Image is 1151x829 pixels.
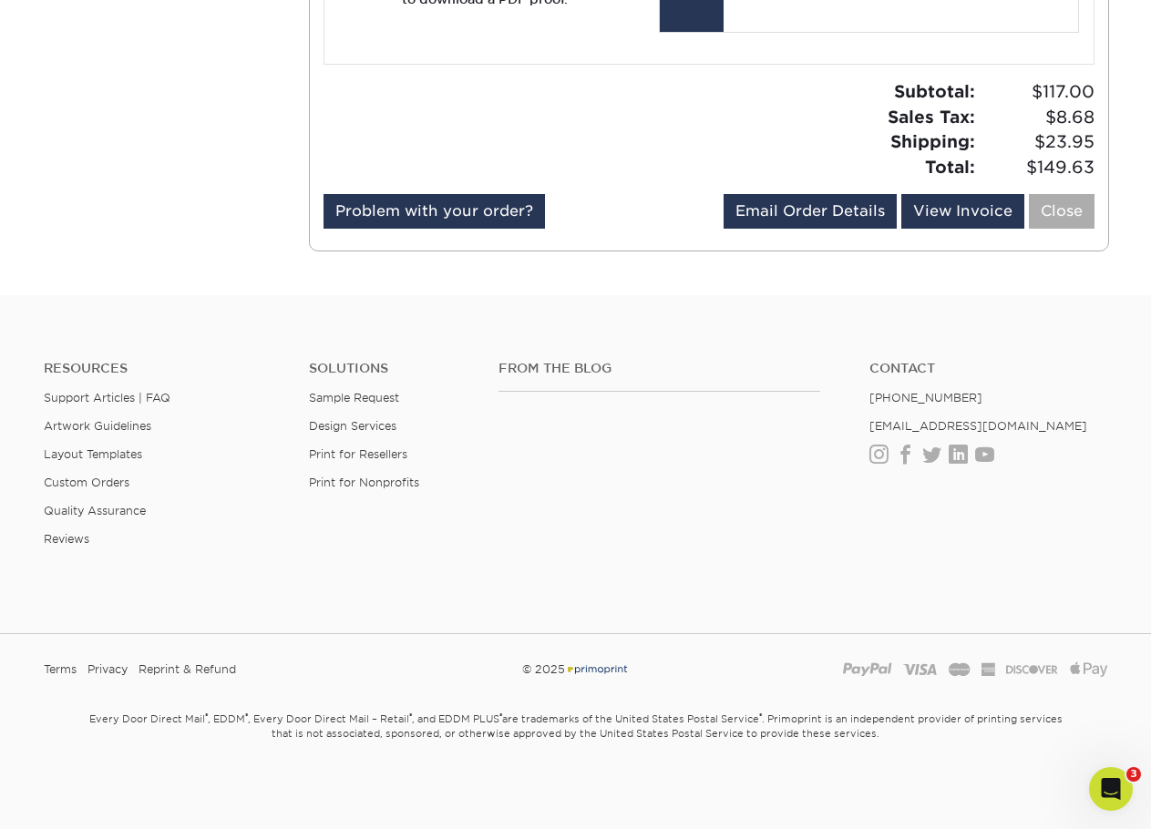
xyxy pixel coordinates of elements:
[44,504,146,517] a: Quality Assurance
[981,129,1094,155] span: $23.95
[724,194,897,229] a: Email Order Details
[44,656,77,683] a: Terms
[499,711,502,721] sup: ®
[44,419,151,433] a: Artwork Guidelines
[44,361,282,376] h4: Resources
[894,81,975,101] strong: Subtotal:
[87,656,128,683] a: Privacy
[44,447,142,461] a: Layout Templates
[981,105,1094,130] span: $8.68
[245,711,248,721] sup: ®
[309,419,396,433] a: Design Services
[981,79,1094,105] span: $117.00
[205,711,208,721] sup: ®
[1089,767,1133,811] iframe: Intercom live chat
[309,447,407,461] a: Print for Resellers
[981,155,1094,180] span: $149.63
[43,705,1109,785] small: Every Door Direct Mail , EDDM , Every Door Direct Mail – Retail , and EDDM PLUS are trademarks of...
[1126,767,1141,782] span: 3
[890,131,975,151] strong: Shipping:
[869,419,1087,433] a: [EMAIL_ADDRESS][DOMAIN_NAME]
[498,361,820,376] h4: From the Blog
[1029,194,1094,229] a: Close
[409,711,412,721] sup: ®
[309,361,471,376] h4: Solutions
[869,361,1107,376] a: Contact
[565,662,629,676] img: Primoprint
[925,157,975,177] strong: Total:
[139,656,236,683] a: Reprint & Refund
[309,476,419,489] a: Print for Nonprofits
[901,194,1024,229] a: View Invoice
[869,391,982,404] a: [PHONE_NUMBER]
[324,194,545,229] a: Problem with your order?
[44,532,89,546] a: Reviews
[394,656,757,683] div: © 2025
[309,391,399,404] a: Sample Request
[44,391,170,404] a: Support Articles | FAQ
[759,711,762,721] sup: ®
[44,476,129,489] a: Custom Orders
[888,107,975,127] strong: Sales Tax:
